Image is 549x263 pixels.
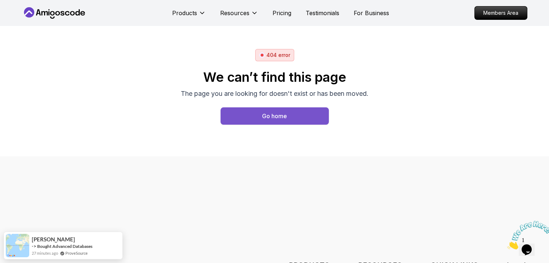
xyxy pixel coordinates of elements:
[504,218,549,252] iframe: chat widget
[220,9,258,23] button: Resources
[262,112,287,120] div: Go home
[221,107,329,125] a: Home page
[273,9,291,17] a: Pricing
[172,9,197,17] p: Products
[474,6,527,20] a: Members Area
[37,244,92,249] a: Bought Advanced Databases
[181,89,369,99] p: The page you are looking for doesn't exist or has been moved.
[266,52,290,59] p: 404 error
[6,234,29,257] img: provesource social proof notification image
[65,250,88,256] a: ProveSource
[354,9,389,17] a: For Business
[220,9,249,17] p: Resources
[181,70,369,84] h2: We can’t find this page
[3,3,48,31] img: Chat attention grabber
[221,107,329,125] button: Go home
[306,9,339,17] a: Testimonials
[3,3,6,9] span: 1
[32,250,58,256] span: 27 minutes ago
[32,243,36,249] span: ->
[32,236,75,242] span: [PERSON_NAME]
[475,6,527,19] p: Members Area
[172,9,206,23] button: Products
